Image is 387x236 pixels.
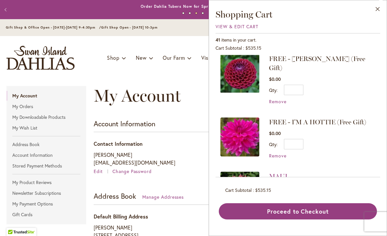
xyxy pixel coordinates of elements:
span: $535.15 [245,45,261,51]
span: Gift Shop & Office Open - [DATE]-[DATE] 9-4:30pm / [6,25,101,30]
span: 41 [216,37,220,43]
a: store logo [6,46,75,70]
span: items in your cart. [221,37,256,43]
a: My Wish List [6,123,86,133]
span: New [136,54,147,61]
a: Remove [269,98,287,105]
span: $0.00 [269,130,281,136]
a: Account Information [6,150,86,160]
span: My Account [94,85,181,106]
span: FREE - [PERSON_NAME] (Free Gift) [269,55,365,72]
button: 1 of 4 [182,12,184,14]
label: Qty [269,87,277,93]
a: My Downloadable Products [6,112,86,122]
a: Gift Cards [6,210,86,219]
span: FREE - I'M A HOTTIE (Free Gift) [269,118,366,126]
button: Proceed to Checkout [219,203,377,219]
button: 2 of 4 [189,12,191,14]
strong: My Account [6,91,86,101]
a: Order Dahlia Tubers Now for Spring 2026 Delivery! [141,4,246,9]
img: MAUI [220,172,259,211]
span: Cart Subtotal [225,187,252,193]
a: Change Password [112,168,152,174]
img: IVANETTI (Free Gift) [220,54,259,93]
iframe: Launch Accessibility Center [5,213,23,231]
span: Contact Information [94,140,143,147]
strong: Account Information [94,119,155,128]
a: View & Edit Cart [216,23,258,30]
span: Edit [94,168,103,174]
span: Gift Shop Open - [DATE] 10-3pm [101,25,158,30]
img: I'M A HOTTIE (Free Gift) [220,118,259,156]
a: Manage Addresses [142,194,184,200]
a: MAUI [220,172,259,213]
span: Shop [107,54,120,61]
label: Qty [269,141,277,147]
a: Address Book [6,140,86,149]
a: MAUI [269,172,287,180]
a: My Orders [6,102,86,111]
a: Remove [269,153,287,159]
span: Default Billing Address [94,213,148,220]
p: [PERSON_NAME] [EMAIL_ADDRESS][DOMAIN_NAME] [94,151,231,167]
a: Edit [94,168,111,174]
span: Our Farm [163,54,185,61]
button: 4 of 4 [202,12,204,14]
button: 3 of 4 [195,12,197,14]
strong: Address Book [94,191,136,201]
a: Stored Payment Methods [6,161,86,171]
a: My Payment Options [6,199,86,209]
a: Newsletter Subscriptions [6,188,86,198]
span: Shopping Cart [216,9,273,20]
span: Cart Subtotal [216,45,242,51]
span: $0.00 [269,76,281,82]
span: $535.15 [255,187,271,193]
span: Visit Us [201,54,220,61]
a: My Product Reviews [6,178,86,187]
